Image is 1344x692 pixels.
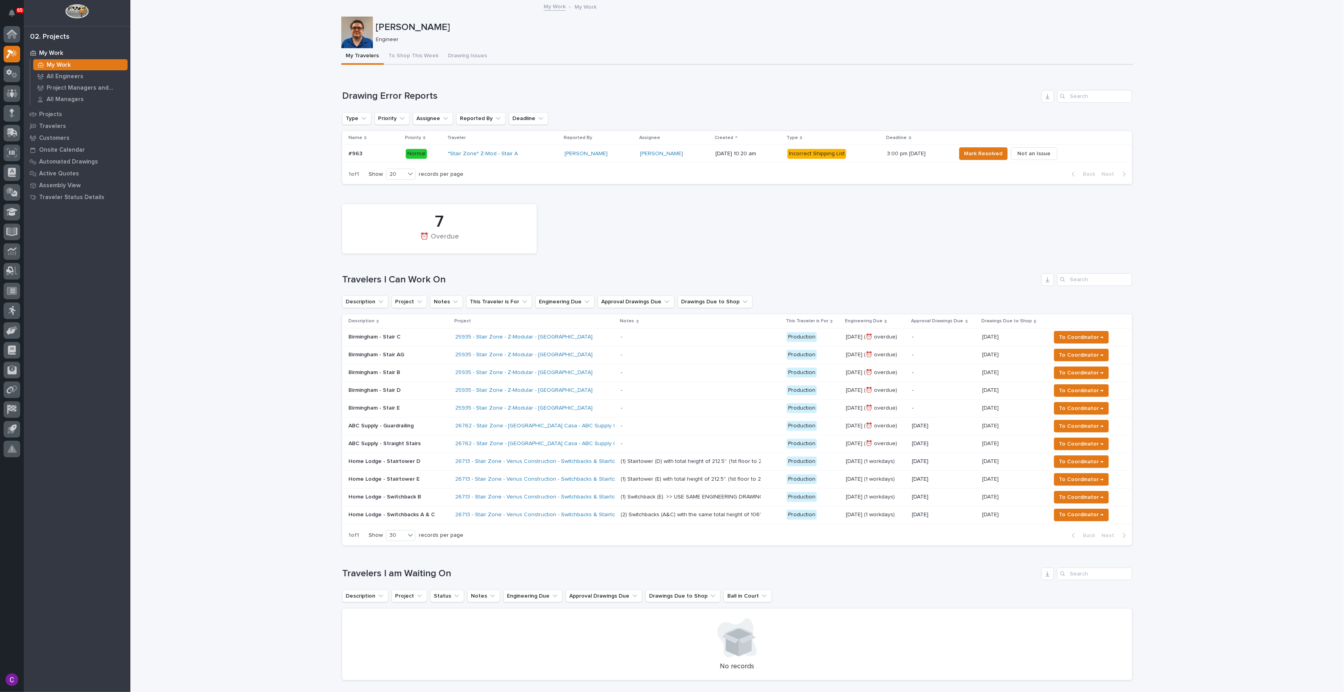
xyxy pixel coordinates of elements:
[982,474,1000,483] p: [DATE]
[413,112,453,125] button: Assignee
[342,399,1132,417] tr: Birmingham - Stair E25935 - Stair Zone - Z-Modular - [GEOGRAPHIC_DATA] - Production[DATE] (⏰ over...
[621,494,759,500] div: (1) Switchback (E). >> USE SAME ENGINEERING DRAWINGS AS JOB#26427 << with only 1 adjustment (chan...
[341,48,384,65] button: My Travelers
[24,132,130,144] a: Customers
[620,317,634,325] p: Notes
[447,134,466,142] p: Traveler
[455,423,628,429] a: 26762 - Stair Zone - [GEOGRAPHIC_DATA] Casa - ABC Supply Office
[678,295,753,308] button: Drawings Due to Shop
[887,149,928,157] p: 3:00 pm [DATE]
[456,112,506,125] button: Reported By
[384,48,444,65] button: To Shop This Week
[640,150,683,157] a: [PERSON_NAME]
[787,403,817,413] div: Production
[1057,90,1132,103] input: Search
[1018,149,1051,158] span: Not an Issue
[846,334,905,340] p: [DATE] (⏰ overdue)
[342,526,365,545] p: 1 of 1
[466,295,532,308] button: This Traveler is For
[574,2,597,11] p: My Work
[1054,349,1109,361] button: To Coordinator →
[39,170,79,177] p: Active Quotes
[448,150,518,157] a: *Stair Zone* Z-Mod - Stair A
[982,385,1000,394] p: [DATE]
[356,233,523,249] div: ⏰ Overdue
[787,350,817,360] div: Production
[1099,532,1132,539] button: Next
[65,4,88,19] img: Workspace Logo
[342,417,1132,435] tr: ABC Supply - Guardrailing26762 - Stair Zone - [GEOGRAPHIC_DATA] Casa - ABC Supply Office - Produc...
[964,149,1003,158] span: Mark Resolved
[1059,510,1104,519] span: To Coordinator →
[787,332,817,342] div: Production
[1054,491,1109,504] button: To Coordinator →
[787,368,817,378] div: Production
[715,134,733,142] p: Created
[1054,402,1109,415] button: To Coordinator →
[342,145,1132,163] tr: #963#963 Normal*Stair Zone* Z-Mod - Stair A [PERSON_NAME] [PERSON_NAME] [DATE] 10:20 amIncorrect ...
[1057,273,1132,286] input: Search
[887,134,907,142] p: Deadline
[846,423,905,429] p: [DATE] (⏰ overdue)
[621,440,623,447] div: -
[846,405,905,412] p: [DATE] (⏰ overdue)
[455,494,628,500] a: 26713 - Stair Zone - Venus Construction - Switchbacks & Stairtowers
[912,334,976,340] p: -
[47,85,124,92] p: Project Managers and Engineers
[24,191,130,203] a: Traveler Status Details
[24,144,130,156] a: Onsite Calendar
[348,334,449,340] p: Birmingham - Stair C
[912,423,976,429] p: [DATE]
[846,440,905,447] p: [DATE] (⏰ overdue)
[444,48,492,65] button: Drawing Issues
[386,170,405,179] div: 20
[982,457,1000,465] p: [DATE]
[621,369,623,376] div: -
[621,405,623,412] div: -
[912,511,976,518] p: [DATE]
[30,33,70,41] div: 02. Projects
[342,435,1132,453] tr: ABC Supply - Straight Stairs26762 - Stair Zone - [GEOGRAPHIC_DATA] Casa - ABC Supply Office - Pro...
[348,352,449,358] p: Birmingham - Stair AG
[47,96,84,103] p: All Managers
[846,511,905,518] p: [DATE] (1 workdays)
[846,387,905,394] p: [DATE] (⏰ overdue)
[24,179,130,191] a: Assembly View
[598,295,674,308] button: Approval Drawings Due
[342,506,1132,524] tr: Home Lodge - Switchbacks A & C26713 - Stair Zone - Venus Construction - Switchbacks & Stairtowers...
[982,403,1000,412] p: [DATE]
[509,112,548,125] button: Deadline
[1059,493,1104,502] span: To Coordinator →
[348,369,449,376] p: Birmingham - Stair B
[912,476,976,483] p: [DATE]
[846,458,905,465] p: [DATE] (1 workdays)
[24,167,130,179] a: Active Quotes
[621,352,623,358] div: -
[1059,350,1104,360] span: To Coordinator →
[912,387,976,394] p: -
[406,149,427,159] div: Normal
[787,474,817,484] div: Production
[1054,367,1109,379] button: To Coordinator →
[1057,568,1132,580] div: Search
[912,369,976,376] p: -
[1059,439,1104,449] span: To Coordinator →
[1054,331,1109,344] button: To Coordinator →
[342,112,371,125] button: Type
[1059,457,1104,466] span: To Coordinator →
[787,492,817,502] div: Production
[419,532,463,539] p: records per page
[912,458,976,465] p: [DATE]
[912,405,976,412] p: -
[419,171,463,178] p: records per page
[1054,455,1109,468] button: To Coordinator →
[564,134,592,142] p: Reported By
[846,476,905,483] p: [DATE] (1 workdays)
[30,71,130,82] a: All Engineers
[405,134,421,142] p: Priority
[982,332,1000,340] p: [DATE]
[912,352,976,358] p: -
[1059,421,1104,431] span: To Coordinator →
[787,421,817,431] div: Production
